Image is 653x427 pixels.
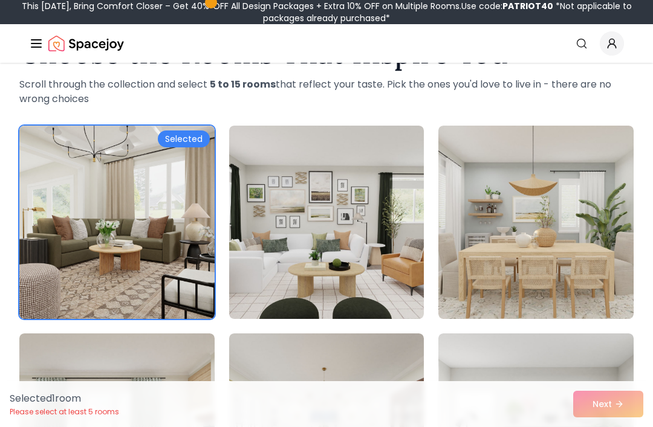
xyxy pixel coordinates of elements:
[19,39,634,68] h1: Choose the Rooms That Inspire You
[229,126,424,319] img: Room room-2
[10,407,119,417] p: Please select at least 5 rooms
[210,77,276,91] strong: 5 to 15 rooms
[19,126,215,319] img: Room room-1
[158,130,210,147] div: Selected
[48,31,124,56] a: Spacejoy
[19,77,634,106] p: Scroll through the collection and select that reflect your taste. Pick the ones you'd love to liv...
[48,31,124,56] img: Spacejoy Logo
[438,126,634,319] img: Room room-3
[29,24,624,63] nav: Global
[10,391,119,406] p: Selected 1 room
